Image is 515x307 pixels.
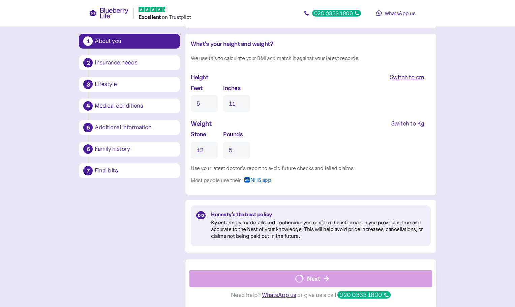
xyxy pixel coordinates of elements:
[312,10,361,17] div: 020 0333 1800
[391,119,424,128] div: Switch to Kg
[79,163,180,178] button: 7Final bits
[385,10,416,17] span: WhatsApp us
[83,144,93,154] div: 6
[95,38,176,44] div: About you
[83,166,93,175] div: 7
[79,34,180,49] button: 1About you
[83,36,93,46] div: 1
[223,83,240,92] label: Inches
[79,77,180,92] button: 3Lifestyle
[79,99,180,113] button: 4Medical conditions
[95,168,176,174] div: Final bits
[79,55,180,70] button: 2Insurance needs
[250,177,271,188] span: NHS app
[191,54,430,62] div: We use this to calculate your BMI and match it against your latest records.
[83,101,93,111] div: 4
[390,73,424,82] div: Switch to cm
[162,13,191,20] span: on Trustpilot
[211,219,425,239] div: By entering your details and continuing, you confirm the information you provide is true and accu...
[95,103,176,109] div: Medical conditions
[262,291,296,299] span: WhatsApp us
[223,130,243,139] label: Pounds
[337,291,391,299] div: 020 0333 1800
[211,211,425,218] div: Honesty’s the best policy
[191,83,202,92] label: Feet
[191,39,430,49] div: What's your height and weight?
[95,81,176,87] div: Lifestyle
[365,6,426,20] a: WhatsApp us
[383,71,431,83] button: Switch to cm
[79,120,180,135] button: 5Additional information
[95,60,176,66] div: Insurance needs
[191,176,241,185] div: Most people use their
[189,287,432,303] div: Need help? or give us a call
[83,80,93,89] div: 3
[95,124,176,131] div: Additional information
[191,73,208,82] div: Height
[139,13,162,20] span: Excellent ️
[385,117,431,130] button: Switch to Kg
[302,6,363,20] a: 020 0333 1800
[95,146,176,152] div: Family history
[191,118,211,129] div: Weight
[79,142,180,157] button: 6Family history
[83,58,93,67] div: 2
[191,164,430,172] div: Use your latest doctor’s report to avoid future checks and failed claims.
[83,123,93,132] div: 5
[191,130,206,139] label: Stone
